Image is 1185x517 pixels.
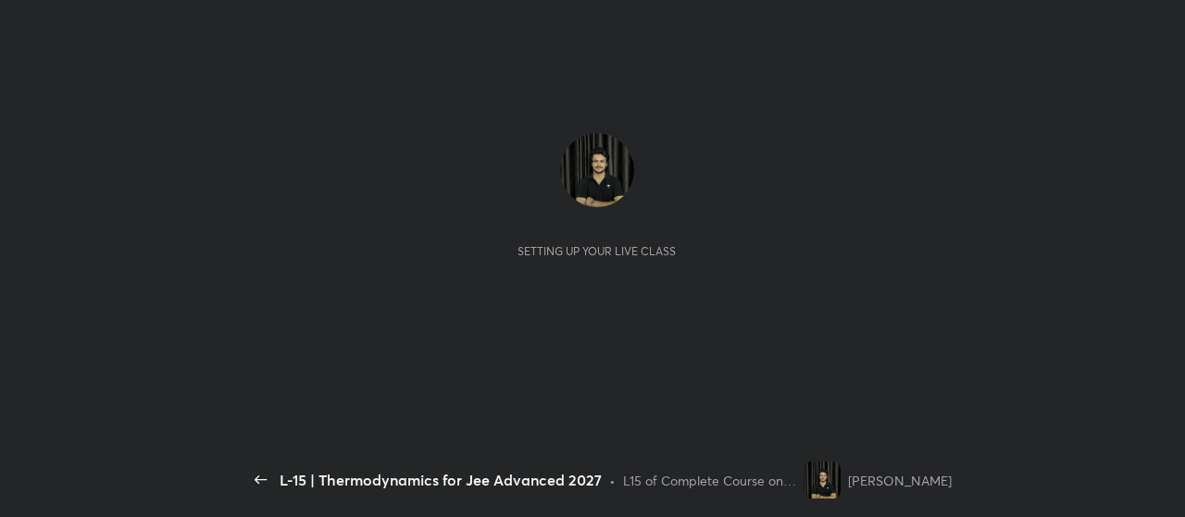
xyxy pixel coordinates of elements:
div: L-15 | Thermodynamics for Jee Advanced 2027 [280,469,602,491]
img: 12c70a12c77b4000a4527c30547478fb.jpg [560,133,634,207]
div: • [609,471,616,490]
img: 12c70a12c77b4000a4527c30547478fb.jpg [804,462,841,499]
div: Setting up your live class [518,244,676,258]
div: L15 of Complete Course on Thermodynamics for JEE Advanced [623,471,796,490]
div: [PERSON_NAME] [848,471,952,490]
